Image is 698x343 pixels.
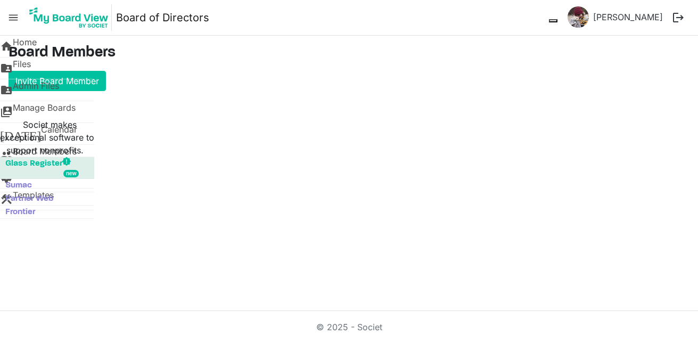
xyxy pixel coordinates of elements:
span: Admin Files [13,79,59,101]
div: new [63,170,79,177]
a: [PERSON_NAME] [589,6,667,28]
span: menu [3,7,23,28]
img: a6ah0srXjuZ-12Q8q2R8a_YFlpLfa_R6DrblpP7LWhseZaehaIZtCsKbqyqjCVmcIyzz-CnSwFS6VEpFR7BkWg_thumb.png [568,6,589,28]
h3: Board Members [9,44,689,62]
span: Home [13,36,37,57]
span: Files [13,58,31,79]
button: logout [667,6,689,29]
img: My Board View Logo [26,4,112,31]
a: Board of Directors [116,7,209,28]
a: © 2025 - Societ [316,322,382,332]
a: My Board View Logo [26,4,116,31]
span: Manage Boards [13,101,76,123]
